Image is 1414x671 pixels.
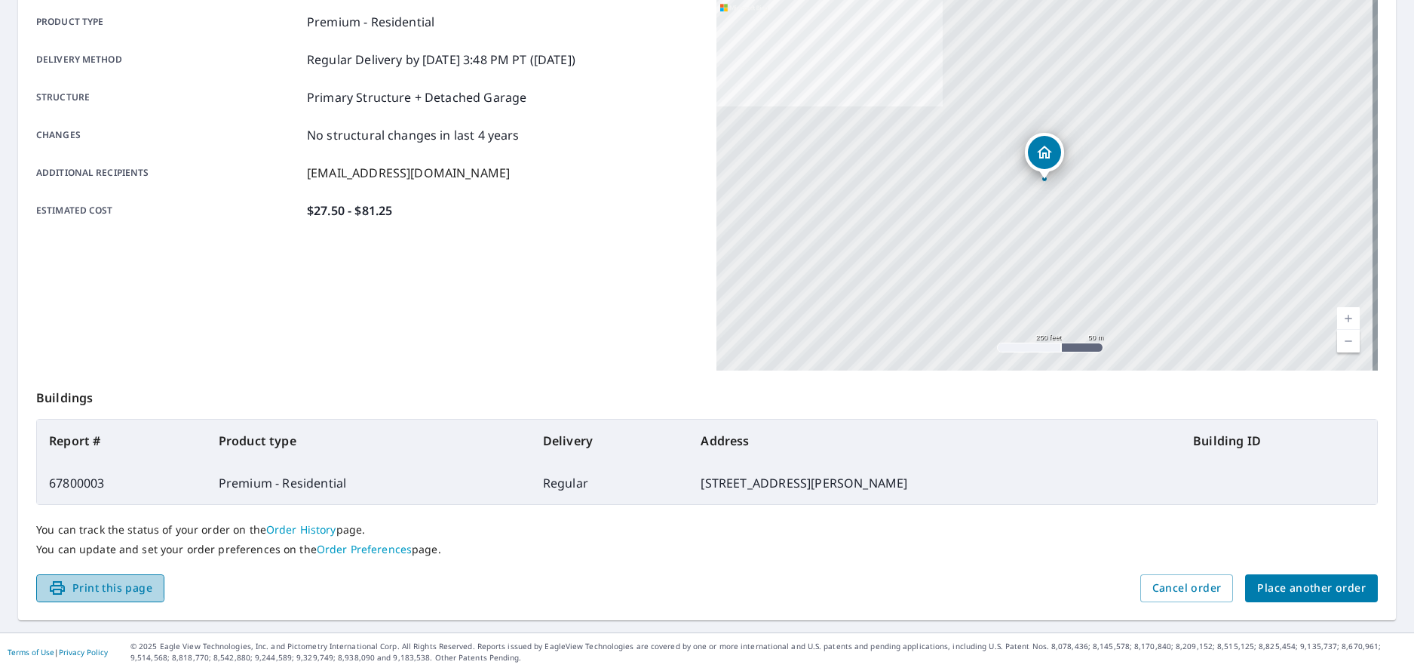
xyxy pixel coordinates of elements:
button: Place another order [1245,574,1378,602]
th: Address [689,420,1181,462]
span: Place another order [1257,579,1366,598]
td: Regular [531,462,689,504]
span: Cancel order [1152,579,1222,598]
a: Order Preferences [317,542,412,556]
a: Order History [266,522,336,537]
button: Cancel order [1140,574,1234,602]
th: Building ID [1181,420,1377,462]
td: [STREET_ADDRESS][PERSON_NAME] [689,462,1181,504]
p: Product type [36,13,301,31]
p: | [8,648,108,657]
p: © 2025 Eagle View Technologies, Inc. and Pictometry International Corp. All Rights Reserved. Repo... [130,641,1406,663]
th: Report # [37,420,207,462]
p: Buildings [36,371,1378,419]
p: Changes [36,126,301,144]
th: Delivery [531,420,689,462]
p: Additional recipients [36,164,301,182]
p: Regular Delivery by [DATE] 3:48 PM PT ([DATE]) [307,51,575,69]
p: $27.50 - $81.25 [307,202,392,220]
p: [EMAIL_ADDRESS][DOMAIN_NAME] [307,164,510,182]
a: Terms of Use [8,647,54,657]
p: You can update and set your order preferences on the page. [36,543,1378,556]
a: Current Level 17, Zoom Out [1337,330,1360,352]
button: Print this page [36,574,164,602]
span: Print this page [48,579,152,598]
a: Privacy Policy [59,647,108,657]
td: Premium - Residential [207,462,531,504]
p: No structural changes in last 4 years [307,126,520,144]
p: Primary Structure + Detached Garage [307,88,526,106]
div: Dropped pin, building 1, Residential property, 1025 Sir Galahad Dr Lafayette, CO 80026 [1025,133,1064,180]
p: Estimated cost [36,202,301,220]
td: 67800003 [37,462,207,504]
th: Product type [207,420,531,462]
a: Current Level 17, Zoom In [1337,307,1360,330]
p: Premium - Residential [307,13,434,31]
p: Delivery method [36,51,301,69]
p: Structure [36,88,301,106]
p: You can track the status of your order on the page. [36,523,1378,537]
